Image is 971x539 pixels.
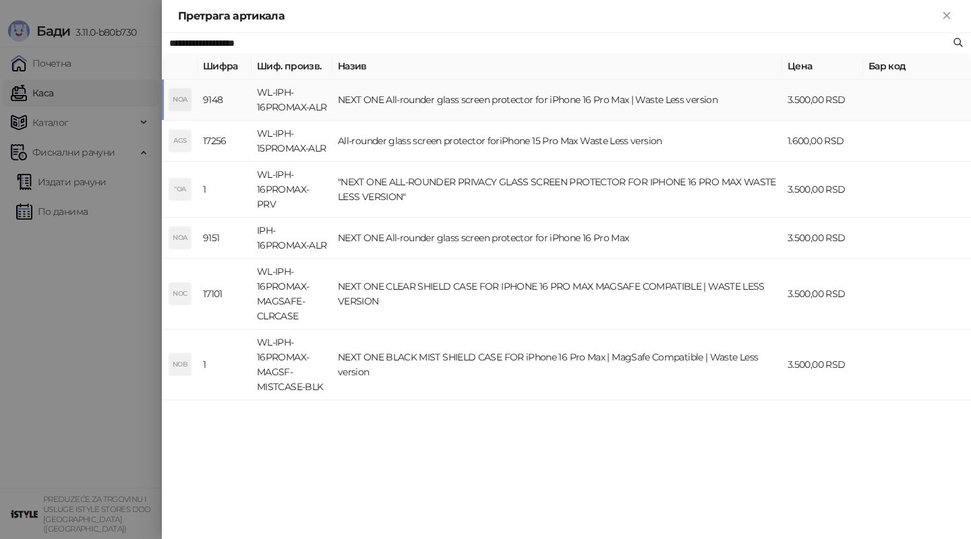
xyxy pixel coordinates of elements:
[252,259,332,329] td: WL-IPH-16PROMAX-MAGSAFE-CLRCASE
[782,259,863,329] td: 3.500,00 RSD
[169,130,191,152] div: AGS
[782,121,863,162] td: 1.600,00 RSD
[252,80,332,121] td: WL-IPH-16PROMAX-ALR
[178,8,939,24] div: Претрага артикала
[863,53,971,80] th: Бар код
[252,53,332,80] th: Шиф. произв.
[252,121,332,162] td: WL-IPH-15PROMAX-ALR
[332,218,782,259] td: NEXT ONE All-rounder glass screen protector for iPhone 16 Pro Max
[939,8,955,24] button: Close
[782,53,863,80] th: Цена
[198,121,252,162] td: 17256
[332,121,782,162] td: All-rounder glass screen protector foriPhone 15 Pro Max Waste Less version
[332,329,782,400] td: NEXT ONE BLACK MIST SHIELD CASE FOR iPhone 16 Pro Max | MagSafe Compatible | Waste Less version
[782,218,863,259] td: 3.500,00 RSD
[782,329,863,400] td: 3.500,00 RSD
[252,218,332,259] td: IPH-16PROMAX-ALR
[198,218,252,259] td: 9151
[252,329,332,400] td: WL-IPH-16PROMAX-MAGSF-MISTCASE-BLK
[782,162,863,218] td: 3.500,00 RSD
[198,53,252,80] th: Шифра
[198,80,252,121] td: 9148
[252,162,332,218] td: WL-IPH-16PROMAX-PRV
[169,227,191,249] div: NOA
[169,354,191,375] div: NOB
[332,162,782,218] td: "NEXT ONE ALL-ROUNDER PRIVACY GLASS SCREEN PROTECTOR FOR IPHONE 16 PRO MAX WASTE LESS VERSION"
[332,53,782,80] th: Назив
[198,259,252,329] td: 17101
[169,179,191,200] div: "OA
[332,259,782,329] td: NEXT ONE CLEAR SHIELD CASE FOR IPHONE 16 PRO MAX MAGSAFE COMPATIBLE | WASTE LESS VERSION
[782,80,863,121] td: 3.500,00 RSD
[198,329,252,400] td: 1
[198,162,252,218] td: 1
[332,80,782,121] td: NEXT ONE All-rounder glass screen protector for iPhone 16 Pro Max | Waste Less version
[169,283,191,305] div: NOC
[169,89,191,110] div: NOA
